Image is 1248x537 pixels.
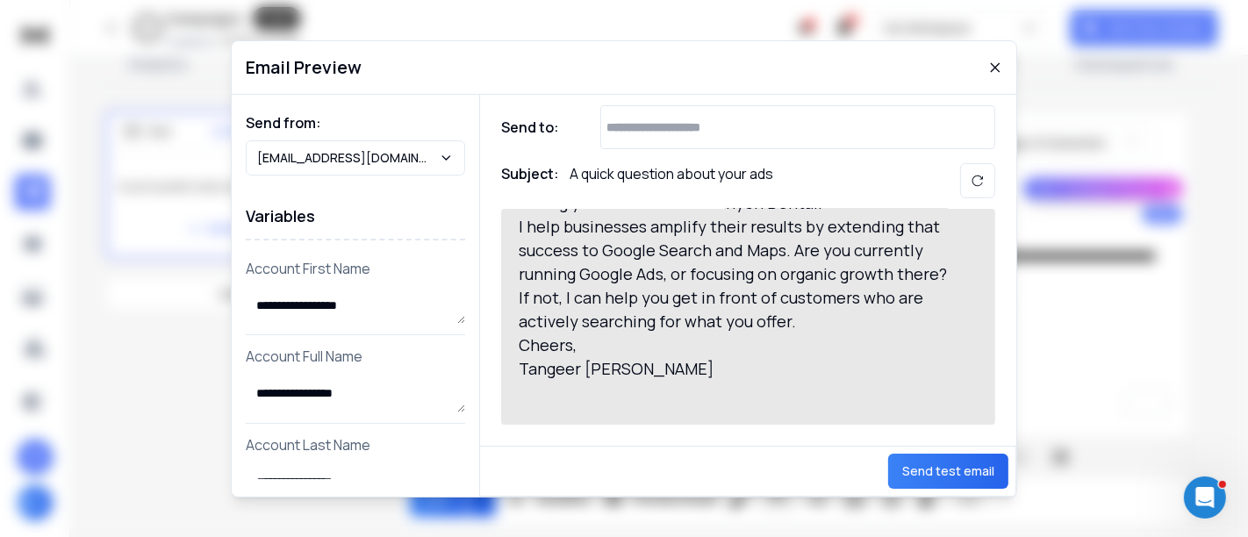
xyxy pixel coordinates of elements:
p: Account Full Name [246,346,465,367]
p: Account First Name [246,258,465,279]
span: I help businesses amplify their results by extending that success to Google Search and Maps. Are ... [519,216,947,284]
button: Send test email [888,454,1008,489]
p: Account Last Name [246,434,465,455]
h1: Send from: [246,112,465,133]
p: A quick question about your ads [570,163,773,198]
h1: Variables [246,193,465,240]
h1: Email Preview [246,55,362,80]
span: Loving your Meta ads for Canyon Dental! [519,192,822,213]
span: Cheers, Tangeer [PERSON_NAME] [519,334,714,379]
h1: Subject: [501,163,559,198]
p: [EMAIL_ADDRESS][DOMAIN_NAME] [257,149,439,167]
iframe: Intercom live chat [1184,476,1226,519]
h1: Send to: [501,117,571,138]
span: If not, I can help you get in front of customers who are actively searching for what you offer. [519,287,927,332]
